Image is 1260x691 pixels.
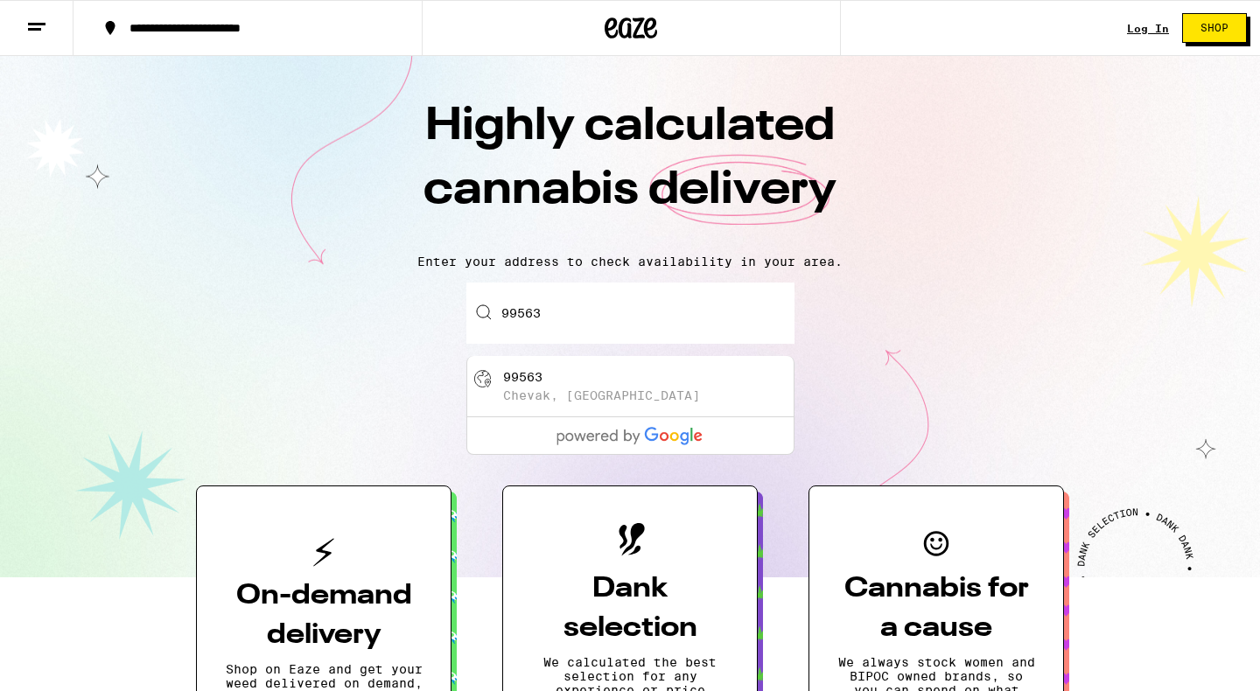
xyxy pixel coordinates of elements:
[503,370,542,384] div: 99563
[466,283,794,344] input: Enter your delivery address
[1169,13,1260,43] a: Shop
[1182,13,1247,43] button: Shop
[474,370,492,387] img: 99563
[1127,23,1169,34] a: Log In
[225,576,423,655] h3: On-demand delivery
[10,12,126,26] span: Hi. Need any help?
[837,569,1035,648] h3: Cannabis for a cause
[531,569,729,648] h3: Dank selection
[17,255,1242,269] p: Enter your address to check availability in your area.
[1200,23,1228,33] span: Shop
[324,95,936,241] h1: Highly calculated cannabis delivery
[503,388,700,402] div: Chevak, [GEOGRAPHIC_DATA]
